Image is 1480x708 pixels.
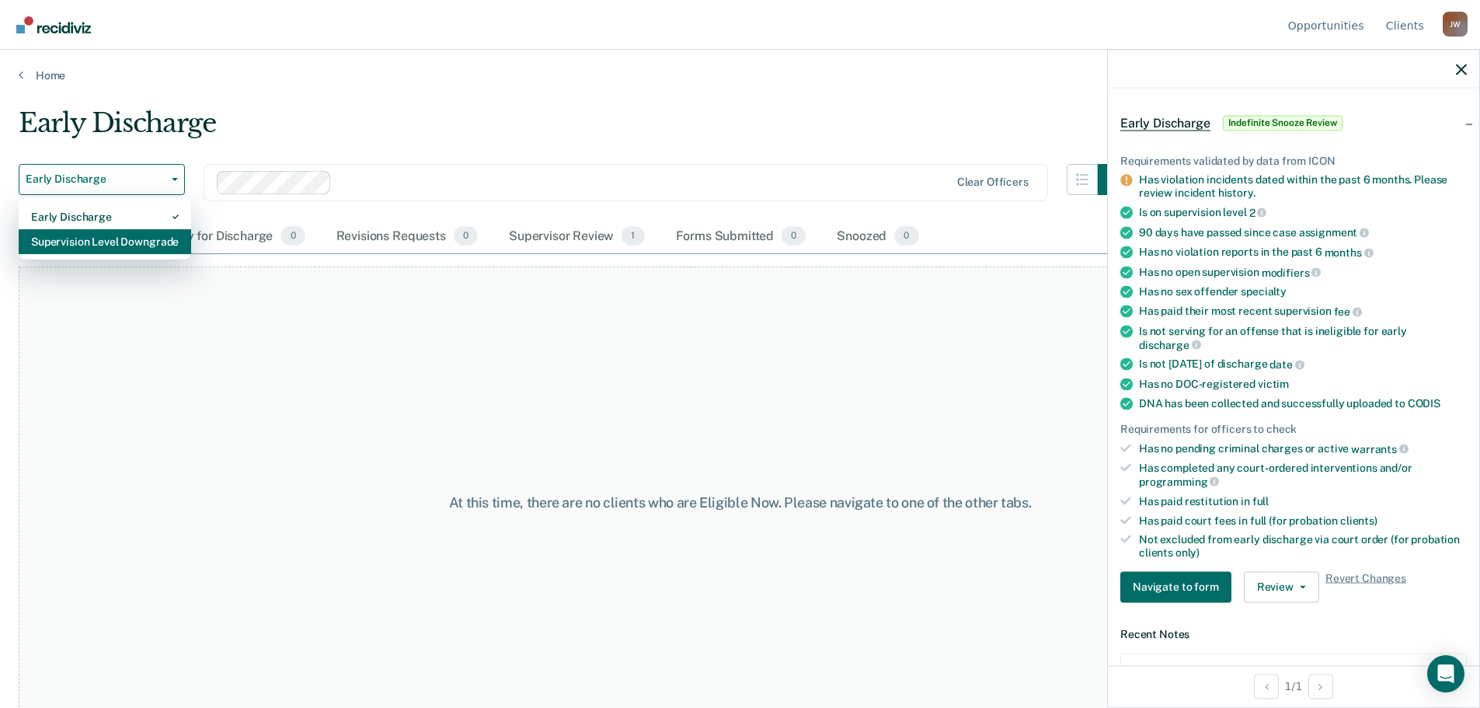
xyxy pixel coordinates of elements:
button: Navigate to form [1120,571,1231,602]
div: Has paid their most recent supervision [1139,305,1467,319]
span: specialty [1241,285,1287,298]
div: Is not [DATE] of discharge [1139,357,1467,371]
div: 1 / 1 [1108,665,1479,706]
button: Previous Opportunity [1254,674,1279,699]
div: Has no open supervision [1139,265,1467,279]
span: 2 [1249,206,1267,218]
div: Snoozed [834,220,921,254]
div: Supervision Level Downgrade [31,229,179,254]
span: victim [1258,377,1289,389]
div: Supervisor Review [506,220,648,254]
span: 0 [454,226,478,246]
span: 0 [280,226,305,246]
div: Has no DOC-registered [1139,377,1467,390]
span: discharge [1139,338,1201,351]
div: Early DischargeIndefinite Snooze Review [1108,98,1479,148]
div: Not excluded from early discharge via court order (for probation clients [1139,533,1467,560]
div: Early Discharge [31,204,179,229]
span: 1 [622,226,644,246]
div: Has no violation reports in the past 6 [1139,246,1467,260]
span: months [1325,246,1374,258]
div: Clear officers [957,176,1029,189]
div: Has paid court fees in full (for probation [1139,514,1467,527]
span: 0 [782,226,806,246]
div: Has violation incidents dated within the past 6 months. Please review incident history. [1139,173,1467,200]
span: Early Discharge [1120,115,1210,131]
div: Ready for Discharge [154,220,308,254]
div: 90 days have passed since case [1139,225,1467,239]
span: date [1269,358,1304,371]
span: Revert Changes [1325,571,1406,602]
div: At this time, there are no clients who are Eligible Now. Please navigate to one of the other tabs. [380,494,1101,511]
div: Has completed any court-ordered interventions and/or [1139,462,1467,488]
div: Forms Submitted [673,220,810,254]
span: full [1252,494,1269,507]
div: Early Discharge [19,107,1129,152]
button: Profile dropdown button [1443,12,1468,37]
div: Has paid restitution in [1139,494,1467,507]
span: CODIS [1408,396,1440,409]
div: Revisions Requests [333,220,481,254]
div: Has no sex offender [1139,285,1467,298]
dt: Recent Notes [1120,627,1467,640]
span: fee [1334,305,1362,318]
div: DNA has been collected and successfully uploaded to [1139,396,1467,410]
span: Indefinite Snooze Review [1223,115,1342,131]
span: clients) [1340,514,1377,526]
button: Review [1244,571,1319,602]
span: assignment [1299,226,1369,239]
span: only) [1175,546,1200,559]
img: Recidiviz [16,16,91,33]
span: warrants [1351,442,1409,455]
span: programming [1139,475,1219,487]
div: Requirements for officers to check [1120,422,1467,435]
div: Open Intercom Messenger [1427,655,1464,692]
span: modifiers [1262,266,1322,278]
div: Has no pending criminal charges or active [1139,441,1467,455]
span: Early Discharge [26,173,165,186]
div: Requirements validated by data from ICON [1120,154,1467,167]
div: J W [1443,12,1468,37]
span: 0 [894,226,918,246]
a: Home [19,68,1461,82]
div: Is not serving for an offense that is ineligible for early [1139,324,1467,351]
div: Is on supervision level [1139,205,1467,219]
button: Next Opportunity [1308,674,1333,699]
div: Dropdown Menu [19,198,191,260]
a: Navigate to form link [1120,571,1238,602]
